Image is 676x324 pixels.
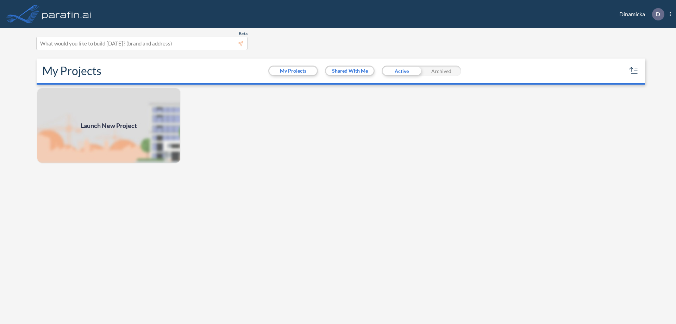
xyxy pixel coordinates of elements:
[37,87,181,164] a: Launch New Project
[239,31,248,37] span: Beta
[628,65,639,77] button: sort
[326,67,374,75] button: Shared With Me
[609,8,671,20] div: Dinamicka
[81,121,137,130] span: Launch New Project
[37,87,181,164] img: add
[269,67,317,75] button: My Projects
[656,11,660,17] p: D
[42,64,101,78] h2: My Projects
[40,7,93,21] img: logo
[421,66,461,76] div: Archived
[382,66,421,76] div: Active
